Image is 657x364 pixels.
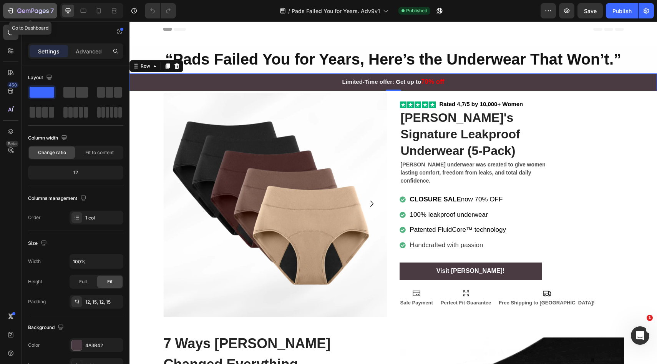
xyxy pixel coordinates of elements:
div: Size [28,238,48,249]
p: ! [373,246,375,254]
img: gempages_566422077242868817-996ce043-fa1e-4f93-a284-8114219942f9.png [33,70,258,295]
span: Fit to content [85,149,114,156]
div: Column width [28,133,69,143]
strong: CLOSURE SALE [280,174,332,181]
div: Publish [612,7,632,15]
span: Fit [107,278,113,285]
button: Publish [606,3,638,18]
div: 12, 15, 12, 15 [85,299,121,306]
div: 1 col [85,214,121,221]
div: Height [28,278,42,285]
input: Auto [70,254,123,268]
p: Row [37,27,103,37]
span: Patented FluidCore™ technology [280,204,377,212]
span: / [288,7,290,15]
strong: Limited-Time offer: Get up to [212,57,292,63]
p: Advanced [76,47,102,55]
span: Change ratio [38,149,66,156]
span: Pads Failed You for Years. Adv9v1 [292,7,380,15]
strong: [PERSON_NAME] underwear was created to give women lasting comfort, freedom from leaks, and total ... [271,140,416,162]
div: Columns management [28,193,88,204]
strong: 70% off [292,57,315,64]
div: Order [28,214,41,221]
iframe: Design area [129,22,657,364]
div: 4A3B42 [85,342,121,349]
div: Background [28,322,65,333]
div: Undo/Redo [145,3,176,18]
strong: Safe Payment [271,278,304,284]
span: Handcrafted with passion [280,220,354,227]
div: Width [28,258,41,265]
a: Visit [PERSON_NAME]! [270,241,412,258]
div: 12 [30,167,122,178]
span: Full [79,278,87,285]
span: 100% leakproof underwear [280,189,358,197]
div: Padding [28,298,46,305]
button: 7 [3,3,57,18]
p: 7 [50,6,54,15]
strong: Perfect Fit Guarantee [311,278,362,284]
strong: Free Shipping to [GEOGRAPHIC_DATA]! [369,278,465,284]
span: Published [406,7,427,14]
strong: 7 Ways [PERSON_NAME] Changed Everything [34,314,201,351]
span: now 70% OFF [280,174,373,181]
span: 1 [647,315,653,321]
div: Beta [6,141,18,147]
strong: [PERSON_NAME]'s Signature Leakproof Underwear (5-Pack) [271,89,391,136]
p: Settings [38,47,60,55]
iframe: Intercom live chat [631,326,649,345]
div: 450 [7,82,18,88]
span: Save [584,8,597,14]
strong: Visit [PERSON_NAME] [307,246,373,253]
strong: Rated 4,7/5 by 10,000+ Women [310,79,394,86]
div: Color [28,342,40,349]
button: Carousel Next Arrow [236,176,249,188]
button: Save [577,3,603,18]
div: Layout [28,73,54,83]
div: Row [10,41,22,48]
